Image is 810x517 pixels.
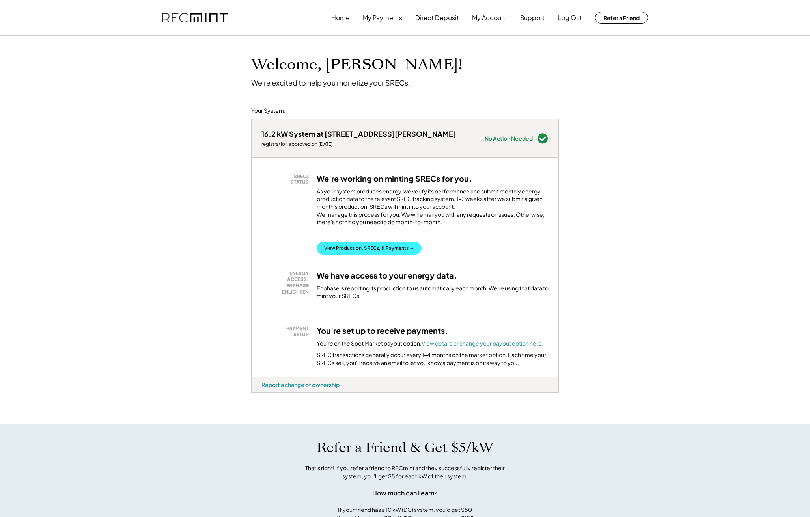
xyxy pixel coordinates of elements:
[520,10,545,26] button: Support
[331,10,350,26] button: Home
[317,285,549,300] div: Enphase is reporting its production to us automatically each month. We're using that data to mint...
[265,270,309,295] div: ENERGY ACCESS: ENPHASE ENLIGHTEN
[317,270,457,281] h3: We have access to your energy data.
[317,351,549,366] div: SREC transactions generally occur every 1-4 months on the market option. Each time your SRECs sel...
[485,136,533,141] div: No Action Needed
[317,188,549,230] div: As your system produces energy, we verify its performance and submit monthly energy production da...
[265,173,309,186] div: SRECs STATUS
[317,325,448,336] h3: You're set up to receive payments.
[251,107,286,115] div: Your System:
[261,381,340,388] div: Report a change of ownership
[251,78,410,87] div: We're excited to help you monetize your SRECs.
[261,129,456,138] div: 16.2 kW System at [STREET_ADDRESS][PERSON_NAME]
[251,56,463,74] h1: Welcome, [PERSON_NAME]!
[317,340,543,348] div: You're on the Spot Market payout option.
[265,325,309,338] div: PAYMENT SETUP
[422,340,543,347] a: View details or change your payout option here.
[261,141,456,147] div: registration approved on [DATE]
[317,173,472,184] h3: We're working on minting SRECs for you.
[162,13,228,23] img: recmint-logotype%403x.png
[595,12,648,24] button: Refer a Friend
[297,464,513,480] div: That's right! If you refer a friend to RECmint and they successfully register their system, you'l...
[558,10,582,26] button: Log Out
[317,242,422,255] button: View Production, SRECs, & Payments →
[363,10,402,26] button: My Payments
[415,10,459,26] button: Direct Deposit
[317,439,493,456] h1: Refer a Friend & Get $5/kW
[472,10,507,26] button: My Account
[251,393,278,396] div: tbwaijmx - VA Distributed
[372,488,438,498] div: How much can I earn?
